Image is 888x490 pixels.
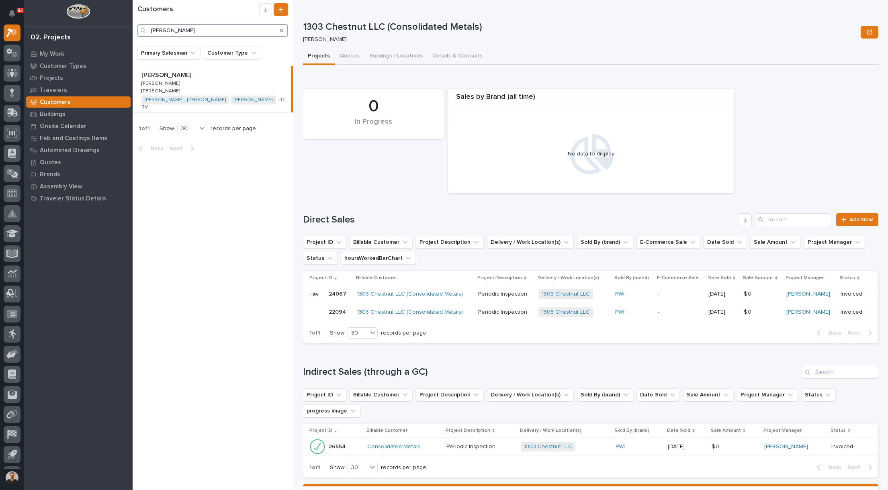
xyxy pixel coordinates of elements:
input: Search [755,213,831,226]
button: Delivery / Work Location(s) [487,236,574,249]
a: [PERSON_NAME] - [PERSON_NAME] [234,97,315,103]
p: [PERSON_NAME] [141,87,182,94]
p: Date Sold [667,426,690,435]
div: 02. Projects [31,33,71,42]
p: Assembly View [40,183,82,190]
button: Primary Salesman [137,47,201,59]
p: Sold By (brand) [614,274,649,282]
a: Automated Drawings [24,144,133,156]
div: 30 [178,125,197,133]
a: Customers [24,96,133,108]
a: Quotes [24,156,133,168]
p: Onsite Calendar [40,123,86,130]
img: Workspace Logo [66,4,90,19]
p: Project Manager [763,426,802,435]
p: Brands [40,171,60,178]
p: Date Sold [708,274,731,282]
h1: Indirect Sales (through a GC) [303,366,799,378]
button: Sale Amount [750,236,801,249]
p: My Work [40,51,64,58]
p: [DATE] [708,309,737,316]
span: Back [824,464,841,471]
a: PWI [615,309,624,316]
tr: 2406724067 1303 Chestnut LLC (Consolidated Metals) Periodic InspectionPeriodic Inspection 1303 Ch... [303,285,878,303]
div: Sales by Brand (all time) [448,93,734,106]
h1: Direct Sales [303,214,736,226]
button: Project Manager [737,388,798,401]
p: - [658,291,702,298]
a: PWI [616,443,625,450]
button: hoursWorkedBarChart [341,252,416,265]
a: Buildings [24,108,133,120]
a: [PERSON_NAME] - [PERSON_NAME] [145,97,226,103]
p: Status [831,426,846,435]
button: Quotes [335,48,364,65]
p: Customers [40,99,71,106]
button: Customer Type [204,47,261,59]
button: Back [810,464,844,471]
button: Date Sold [704,236,747,249]
a: [PERSON_NAME][PERSON_NAME] [PERSON_NAME][PERSON_NAME] [PERSON_NAME][PERSON_NAME] [PERSON_NAME] - ... [133,66,293,112]
a: 1303 Chestnut LLC [524,443,572,450]
p: Traveler Status Details [40,195,106,202]
tr: 2209422094 1303 Chestnut LLC (Consolidated Metals) Periodic InspectionPeriodic Inspection 1303 Ch... [303,303,878,321]
button: E-Commerce Sale [636,236,700,249]
button: Next [166,145,201,152]
p: Project Description [477,274,522,282]
button: Project Description [416,236,484,249]
p: Show [160,125,174,132]
div: 0 [317,96,430,116]
button: Sold By (brand) [577,388,633,401]
p: records per page [381,464,426,471]
button: Projects [303,48,335,65]
p: Customer Types [40,63,86,70]
p: Buildings [40,111,65,118]
p: [DATE] [708,291,737,298]
a: Assembly View [24,180,133,192]
button: Next [844,464,878,471]
p: RV [141,103,149,110]
p: [PERSON_NAME] [141,70,193,79]
button: progress image [303,404,360,417]
button: Project Manager [804,236,865,249]
button: Status [303,252,338,265]
span: Next [170,145,187,152]
a: 1303 Chestnut LLC (Consolidated Metals) [357,309,463,316]
tr: 2655426554 Consolidated Metals Periodic InspectionPeriodic Inspection 1303 Chestnut LLC PWI [DATE... [303,437,878,455]
button: Sale Amount [683,388,734,401]
a: [PERSON_NAME] [764,443,808,450]
a: Customer Types [24,60,133,72]
a: Traveler Status Details [24,192,133,204]
a: Consolidated Metals [367,443,420,450]
p: Periodic Inspection [478,289,529,298]
button: Project ID [303,388,346,401]
p: Billable Customer [366,426,407,435]
button: users-avatar [4,469,20,486]
button: Project ID [303,236,346,249]
p: [DATE] [668,443,705,450]
p: $ 0 [712,442,721,450]
button: Status [801,388,836,401]
p: Invoiced [831,443,865,450]
p: E-Commerce Sale [657,274,699,282]
span: Next [847,329,865,337]
a: Fab and Coatings Items [24,132,133,144]
div: No data to display [452,151,730,157]
a: Projects [24,72,133,84]
a: [PERSON_NAME] [786,291,830,298]
h1: Customers [137,5,259,14]
a: [PERSON_NAME] [786,309,830,316]
p: Billable Customer [356,274,397,282]
input: Search [137,24,288,37]
p: records per page [211,125,256,132]
p: Automated Drawings [40,147,100,154]
a: PWI [615,291,624,298]
a: 1303 Chestnut LLC [542,291,590,298]
div: Search [802,366,878,379]
p: 22094 [329,307,348,316]
button: Date Sold [636,388,680,401]
p: Sale Amount [711,426,741,435]
p: Delivery / Work Location(s) [520,426,581,435]
p: records per page [381,330,426,337]
div: Notifications92 [10,10,20,22]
